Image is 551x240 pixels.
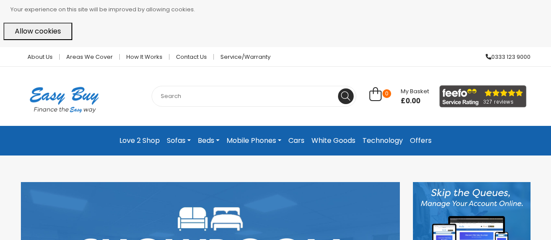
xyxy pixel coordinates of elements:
a: Love 2 Shop [116,133,163,149]
a: About Us [21,54,60,60]
a: How it works [120,54,169,60]
a: Areas we cover [60,54,120,60]
img: Easy Buy [21,75,108,124]
a: Service/Warranty [214,54,270,60]
span: £0.00 [401,97,429,105]
input: Search [152,86,356,107]
a: Cars [285,133,308,149]
img: feefo_logo [439,85,527,108]
span: My Basket [401,87,429,95]
button: Allow cookies [3,23,72,40]
a: Offers [406,133,435,149]
a: 0 My Basket £0.00 [369,92,429,102]
span: 0 [382,89,391,98]
p: Your experience on this site will be improved by allowing cookies. [10,3,548,16]
a: White Goods [308,133,359,149]
a: Sofas [163,133,194,149]
a: Mobile Phones [223,133,285,149]
a: Beds [194,133,223,149]
a: 0333 123 9000 [479,54,531,60]
a: Contact Us [169,54,214,60]
a: Technology [359,133,406,149]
